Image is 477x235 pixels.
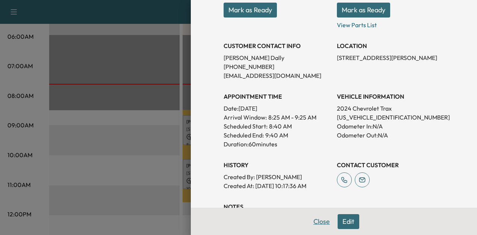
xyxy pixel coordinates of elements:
[224,202,444,211] h3: NOTES
[224,113,331,122] p: Arrival Window:
[337,161,444,169] h3: CONTACT CUSTOMER
[269,122,292,131] p: 8:40 AM
[224,71,331,80] p: [EMAIL_ADDRESS][DOMAIN_NAME]
[224,161,331,169] h3: History
[224,172,331,181] p: Created By : [PERSON_NAME]
[337,113,444,122] p: [US_VEHICLE_IDENTIFICATION_NUMBER]
[224,181,331,190] p: Created At : [DATE] 10:17:36 AM
[224,122,268,131] p: Scheduled Start:
[337,104,444,113] p: 2024 Chevrolet Trax
[224,62,331,71] p: [PHONE_NUMBER]
[224,3,277,18] button: Mark as Ready
[265,131,288,140] p: 9:40 AM
[224,41,331,50] h3: CUSTOMER CONTACT INFO
[309,214,335,229] button: Close
[337,3,390,18] button: Mark as Ready
[337,92,444,101] h3: VEHICLE INFORMATION
[224,92,331,101] h3: APPOINTMENT TIME
[224,53,331,62] p: [PERSON_NAME] Dally
[224,131,264,140] p: Scheduled End:
[224,104,331,113] p: Date: [DATE]
[337,122,444,131] p: Odometer In: N/A
[224,140,331,149] p: Duration: 60 minutes
[337,53,444,62] p: [STREET_ADDRESS][PERSON_NAME]
[338,214,359,229] button: Edit
[337,131,444,140] p: Odometer Out: N/A
[337,41,444,50] h3: LOCATION
[337,18,444,29] p: View Parts List
[268,113,316,122] span: 8:25 AM - 9:25 AM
